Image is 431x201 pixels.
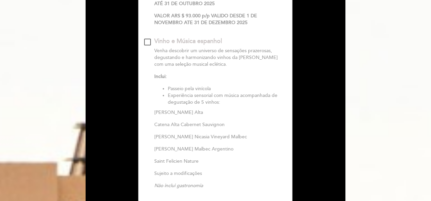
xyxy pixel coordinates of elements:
[154,109,287,116] p: [PERSON_NAME] Alta
[154,13,257,25] strong: VALOR ARS $ 93.000 p/p VALIDO DESDE 1 DE NOVEMBRO ATE 31 DE DEZEMBRO 2025
[154,74,167,79] strong: Inclui:
[154,158,287,165] p: Saint Felicien Nature
[154,47,287,68] p: Venha descobrir um universo de sensações prazerosas, degustando e harmonizando vinhos da [PERSON_...
[154,121,287,128] p: Catena Alta Cabernet Sauvignon
[168,85,287,92] li: Passeio pela vinícola
[154,146,287,153] p: [PERSON_NAME] Malbec Argentino
[154,170,287,177] p: Sujeito a modificações
[168,92,287,106] li: Experiência sensorial com música acompanhada de degustação de 5 vinhos:
[154,37,222,46] div: Vinho e Música espanhol
[154,183,203,188] em: Não inclui gastronomia
[154,134,287,140] p: [PERSON_NAME] Nicasia Vineyard Malbec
